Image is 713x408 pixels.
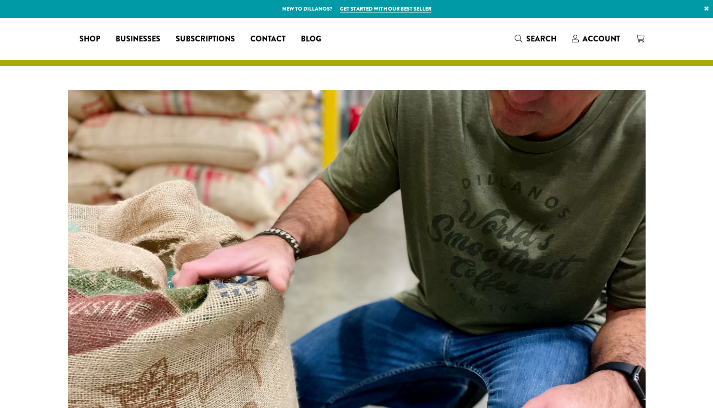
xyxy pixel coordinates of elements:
[526,33,557,44] span: Search
[507,31,564,47] a: Search
[79,33,100,45] span: Shop
[176,33,235,45] span: Subscriptions
[250,33,285,45] span: Contact
[116,33,160,45] span: Businesses
[72,31,108,47] a: Shop
[340,5,431,13] a: Get started with our best seller
[583,33,620,44] span: Account
[301,33,321,45] span: Blog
